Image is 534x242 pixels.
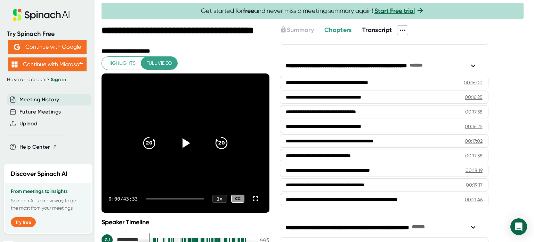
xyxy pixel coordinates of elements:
[287,26,314,34] span: Summary
[19,143,50,151] span: Help Center
[324,26,352,34] span: Chapters
[11,197,86,212] p: Spinach AI is a new way to get the most from your meetings
[510,218,527,235] div: Open Intercom Messenger
[19,96,59,104] button: Meeting History
[102,218,269,226] div: Speaker Timeline
[201,7,424,15] span: Get started for and never miss a meeting summary again!
[108,196,138,202] div: 0:00 / 43:33
[280,25,324,35] div: Upgrade to access
[107,59,136,68] span: Highlights
[102,57,141,70] button: Highlights
[7,77,88,83] div: Have an account?
[231,195,244,203] div: CC
[11,169,67,179] h2: Discover Spinach AI
[280,25,314,35] button: Summary
[8,57,87,71] button: Continue with Microsoft
[51,77,66,83] a: Sign in
[146,59,172,68] span: Full video
[212,195,227,203] div: 1 x
[19,120,37,128] button: Upload
[19,143,57,151] button: Help Center
[465,138,483,145] div: 00:17:02
[465,123,483,130] div: 00:16:25
[465,94,483,101] div: 00:16:25
[7,30,88,38] div: Try Spinach Free
[466,167,483,174] div: 00:18:19
[466,181,483,188] div: 00:19:17
[465,196,483,203] div: 00:21:46
[465,108,483,115] div: 00:17:38
[11,217,36,227] button: Try free
[19,108,61,116] button: Future Meetings
[362,25,392,35] button: Transcript
[464,79,483,86] div: 00:16:00
[374,7,415,15] a: Start Free trial
[465,152,483,159] div: 00:17:38
[362,26,392,34] span: Transcript
[14,44,20,50] img: Aehbyd4JwY73AAAAAElFTkSuQmCC
[8,40,87,54] button: Continue with Google
[11,189,86,194] h3: From meetings to insights
[243,7,254,15] b: free
[324,25,352,35] button: Chapters
[141,57,177,70] button: Full video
